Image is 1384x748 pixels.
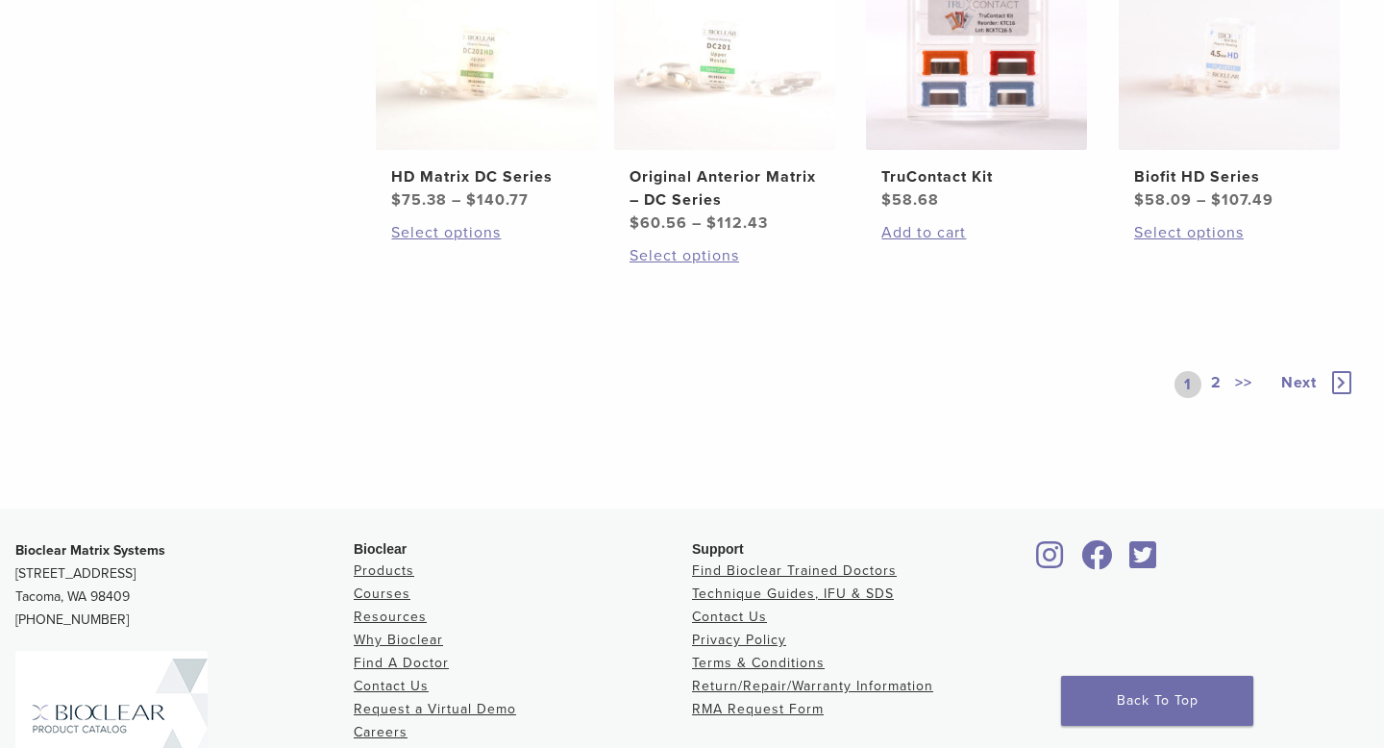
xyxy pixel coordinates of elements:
a: RMA Request Form [692,701,824,717]
bdi: 58.68 [881,190,939,210]
a: 2 [1207,371,1225,398]
a: Bioclear [1030,552,1071,571]
a: Request a Virtual Demo [354,701,516,717]
h2: HD Matrix DC Series [391,165,581,188]
span: $ [881,190,892,210]
h2: TruContact Kit [881,165,1072,188]
a: Find A Doctor [354,655,449,671]
h2: Biofit HD Series [1134,165,1324,188]
a: Careers [354,724,408,740]
a: Add to cart: “TruContact Kit” [881,221,1072,244]
p: [STREET_ADDRESS] Tacoma, WA 98409 [PHONE_NUMBER] [15,539,354,632]
a: Select options for “HD Matrix DC Series” [391,221,581,244]
bdi: 75.38 [391,190,447,210]
a: 1 [1174,371,1201,398]
bdi: 107.49 [1211,190,1273,210]
span: Next [1281,373,1317,392]
a: Bioclear [1075,552,1119,571]
span: $ [706,213,717,233]
a: Terms & Conditions [692,655,825,671]
bdi: 112.43 [706,213,768,233]
a: Products [354,562,414,579]
span: $ [1211,190,1222,210]
a: >> [1231,371,1256,398]
span: – [1197,190,1206,210]
span: – [452,190,461,210]
span: Support [692,541,744,557]
a: Select options for “Original Anterior Matrix - DC Series” [630,244,820,267]
a: Bioclear [1123,552,1163,571]
h2: Original Anterior Matrix – DC Series [630,165,820,212]
a: Contact Us [354,678,429,694]
span: $ [466,190,477,210]
span: – [692,213,702,233]
span: Bioclear [354,541,407,557]
span: $ [630,213,640,233]
a: Return/Repair/Warranty Information [692,678,933,694]
span: $ [1134,190,1145,210]
strong: Bioclear Matrix Systems [15,542,165,559]
a: Privacy Policy [692,632,786,648]
a: Find Bioclear Trained Doctors [692,562,897,579]
a: Courses [354,586,410,602]
a: Select options for “Biofit HD Series” [1134,221,1324,244]
span: $ [391,190,402,210]
a: Back To Top [1061,676,1253,726]
a: Technique Guides, IFU & SDS [692,586,894,602]
a: Resources [354,609,427,625]
bdi: 60.56 [630,213,687,233]
a: Contact Us [692,609,767,625]
bdi: 58.09 [1134,190,1192,210]
bdi: 140.77 [466,190,529,210]
a: Why Bioclear [354,632,443,648]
